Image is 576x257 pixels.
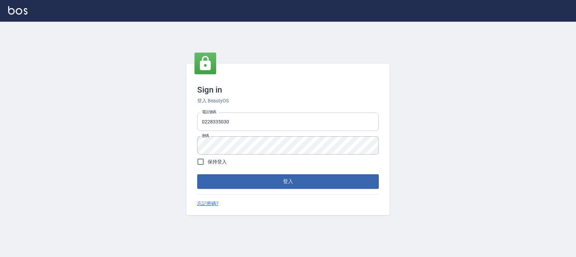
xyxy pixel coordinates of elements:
[197,85,379,95] h3: Sign in
[208,158,227,165] span: 保持登入
[197,174,379,189] button: 登入
[197,200,219,207] a: 忘記密碼?
[8,6,27,15] img: Logo
[197,97,379,104] h6: 登入 BeautyOS
[202,133,209,138] label: 密碼
[202,110,216,115] label: 電話號碼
